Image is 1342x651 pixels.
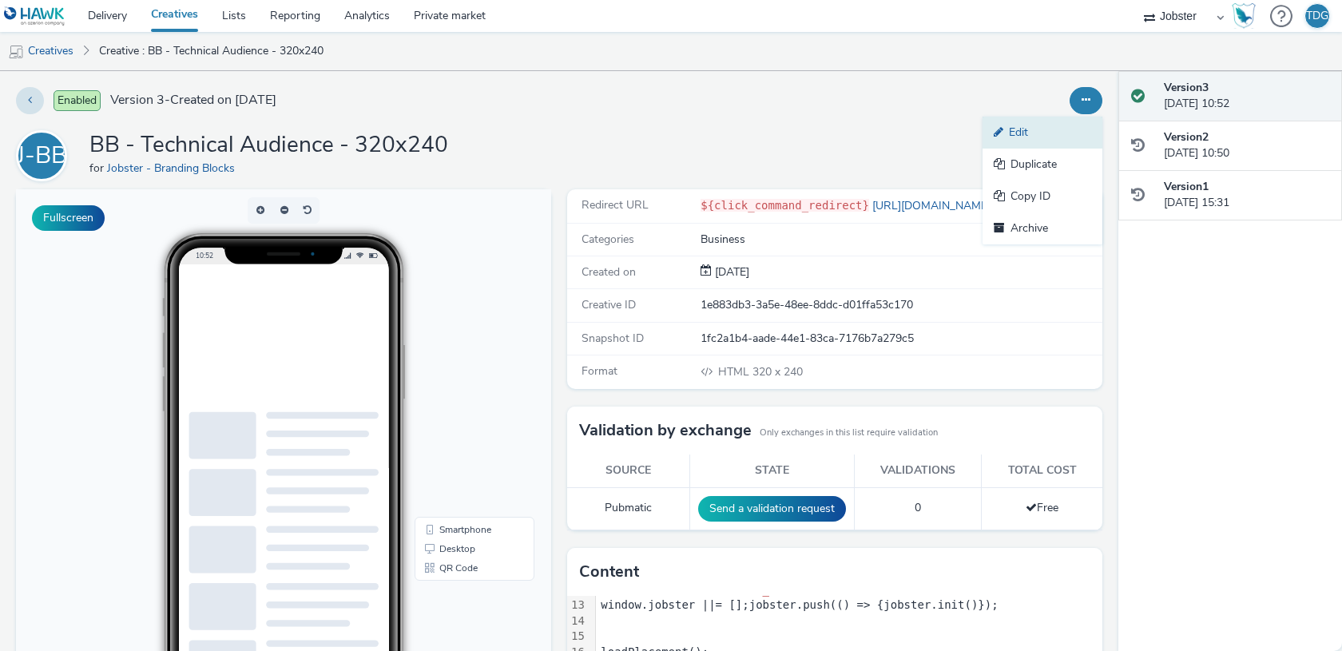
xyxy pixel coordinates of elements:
[582,297,636,312] span: Creative ID
[1164,129,1209,145] strong: Version 2
[579,560,639,584] h3: Content
[1164,80,1209,95] strong: Version 3
[91,32,332,70] a: Creative : BB - Technical Audience - 320x240
[701,297,1101,313] div: 1e883db3-3a5e-48ee-8ddc-d01ffa53c170
[701,331,1101,347] div: 1fc2a1b4-aade-44e1-83ca-7176b7a279c5
[855,455,982,487] th: Validations
[402,350,515,369] li: Desktop
[8,44,24,60] img: mobile
[110,91,276,109] span: Version 3 - Created on [DATE]
[701,232,1101,248] div: Business
[32,205,105,231] button: Fullscreen
[54,90,101,111] span: Enabled
[402,331,515,350] li: Smartphone
[1164,179,1329,212] div: [DATE] 15:31
[712,264,749,280] span: [DATE]
[16,148,73,163] a: J-BB
[717,364,803,379] span: 320 x 240
[89,161,107,176] span: for
[582,232,634,247] span: Categories
[180,62,197,70] span: 10:52
[983,149,1102,181] a: Duplicate
[567,613,587,629] div: 14
[1232,3,1256,29] img: Hawk Academy
[567,597,587,613] div: 13
[869,198,997,213] a: [URL][DOMAIN_NAME]
[690,455,855,487] th: State
[4,6,66,26] img: undefined Logo
[582,363,617,379] span: Format
[1164,179,1209,194] strong: Version 1
[675,583,810,596] span: '[URL][DOMAIN_NAME]'
[423,355,459,364] span: Desktop
[1306,4,1328,28] div: TDG
[582,264,636,280] span: Created on
[698,496,846,522] button: Send a validation request
[1164,80,1329,113] div: [DATE] 10:52
[423,374,462,383] span: QR Code
[1232,3,1262,29] a: Hawk Academy
[983,117,1102,149] a: Edit
[567,455,690,487] th: Source
[915,500,921,515] span: 0
[17,133,67,178] div: J-BB
[89,130,448,161] h1: BB - Technical Audience - 320x240
[982,455,1102,487] th: Total cost
[582,331,644,346] span: Snapshot ID
[402,369,515,388] li: QR Code
[718,364,752,379] span: HTML
[983,181,1102,212] a: Copy ID
[567,487,690,530] td: Pubmatic
[423,335,475,345] span: Smartphone
[107,161,241,176] a: Jobster - Branding Blocks
[712,264,749,280] div: Creation 07 July 2025, 15:31
[582,197,649,212] span: Redirect URL
[596,597,1102,613] div: window.jobster ||= [];jobster.push(() => {jobster.init()});
[1164,129,1329,162] div: [DATE] 10:50
[760,427,938,439] small: Only exchanges in this list require validation
[1026,500,1058,515] span: Free
[701,199,869,212] code: ${click_command_redirect}
[567,629,587,645] div: 15
[983,212,1102,244] a: Archive
[816,583,844,596] span: true
[579,419,752,443] h3: Validation by exchange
